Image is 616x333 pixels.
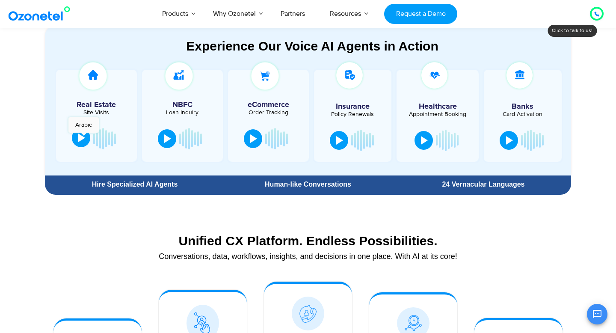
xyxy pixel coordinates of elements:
div: Experience Our Voice AI Agents in Action [53,39,571,54]
button: Open chat [587,304,607,324]
div: Human-like Conversations [225,181,391,188]
h5: eCommerce [232,101,305,109]
div: Loan Inquiry [146,110,219,116]
div: Order Tracking [232,110,305,116]
h5: NBFC [146,101,219,109]
h5: Real Estate [60,101,133,109]
div: 24 Vernacular Languages [400,181,567,188]
h5: Insurance [318,103,388,110]
h5: Healthcare [403,103,472,110]
h5: Banks [488,103,557,110]
div: Policy Renewals [318,111,388,117]
div: Site Visits [60,110,133,116]
a: Request a Demo [384,4,457,24]
div: Conversations, data, workflows, insights, and decisions in one place. With AI at its core! [49,253,567,260]
div: Appointment Booking [403,111,472,117]
div: Hire Specialized AI Agents [49,181,220,188]
div: Card Activation [488,111,557,117]
div: Unified CX Platform. Endless Possibilities. [49,233,567,248]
